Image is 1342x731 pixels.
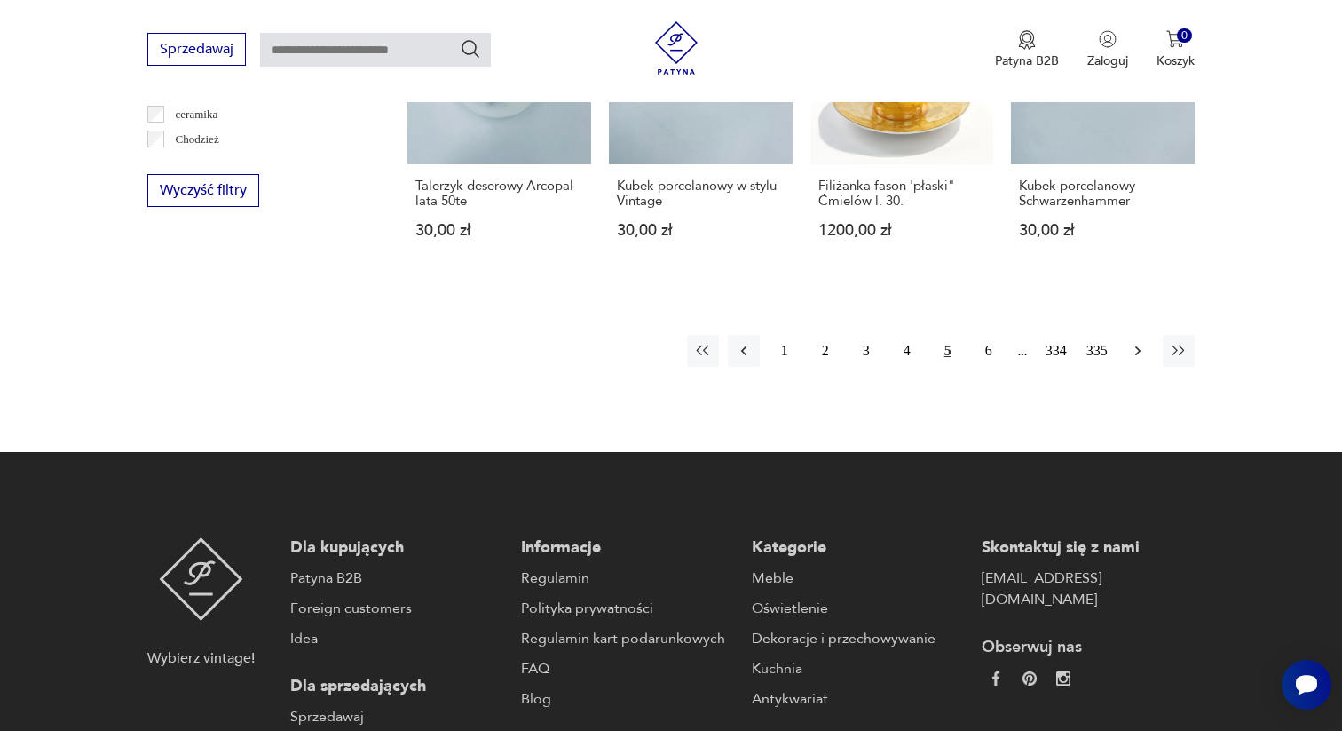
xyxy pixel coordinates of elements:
h3: Talerzyk deserowy Arcopal lata 50te [415,179,583,209]
a: Idea [290,628,503,649]
p: 30,00 zł [1019,223,1187,238]
a: Sprzedawaj [147,44,246,57]
button: 4 [891,335,923,367]
h3: Kubek porcelanowy w stylu Vintage [617,179,785,209]
p: 30,00 zł [617,223,785,238]
a: Regulamin [521,568,734,589]
img: Patyna - sklep z meblami i dekoracjami vintage [159,537,243,621]
button: 0Koszyk [1156,30,1195,69]
button: Zaloguj [1087,30,1128,69]
iframe: Smartsupp widget button [1282,660,1331,710]
button: Sprzedawaj [147,33,246,66]
p: ceramika [176,105,218,124]
p: Patyna B2B [995,52,1059,69]
p: Koszyk [1156,52,1195,69]
a: Ikona medaluPatyna B2B [995,30,1059,69]
img: 37d27d81a828e637adc9f9cb2e3d3a8a.webp [1022,671,1037,686]
a: Sprzedawaj [290,706,503,727]
a: [EMAIL_ADDRESS][DOMAIN_NAME] [982,568,1195,610]
button: Szukaj [460,38,481,60]
p: Wybierz vintage! [147,648,255,669]
button: 334 [1040,335,1072,367]
p: Dla kupujących [290,537,503,559]
p: Obserwuj nas [982,637,1195,658]
img: c2fd9cf7f39615d9d6839a72ae8e59e5.webp [1056,671,1070,686]
img: Patyna - sklep z meblami i dekoracjami vintage [650,21,703,75]
p: Kategorie [752,537,965,559]
img: Ikona medalu [1018,30,1036,50]
button: 5 [932,335,964,367]
a: Dekoracje i przechowywanie [752,628,965,649]
button: 335 [1081,335,1113,367]
a: Foreign customers [290,598,503,619]
p: Dla sprzedających [290,676,503,697]
a: Blog [521,688,734,710]
a: Patyna B2B [290,568,503,589]
p: 1200,00 zł [818,223,986,238]
a: Kuchnia [752,658,965,679]
img: Ikonka użytkownika [1099,30,1117,48]
p: Chodzież [176,130,219,149]
button: 1 [769,335,801,367]
p: 30,00 zł [415,223,583,238]
button: 3 [850,335,882,367]
a: Meble [752,568,965,589]
button: Patyna B2B [995,30,1059,69]
div: 0 [1177,28,1192,44]
h3: Filiżanka fason 'płaski" Ćmielów l. 30. [818,179,986,209]
a: Regulamin kart podarunkowych [521,628,734,649]
a: Oświetlenie [752,598,965,619]
p: Zaloguj [1087,52,1128,69]
button: 6 [973,335,1005,367]
a: FAQ [521,658,734,679]
p: Ćmielów [176,155,218,174]
a: Antykwariat [752,688,965,710]
h3: Kubek porcelanowy Schwarzenhammer [1019,179,1187,209]
img: Ikona koszyka [1166,30,1184,48]
a: Polityka prywatności [521,598,734,619]
p: Informacje [521,537,734,559]
button: 2 [809,335,841,367]
button: Wyczyść filtry [147,174,259,207]
img: da9060093f698e4c3cedc1453eec5031.webp [989,671,1003,686]
p: Skontaktuj się z nami [982,537,1195,559]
